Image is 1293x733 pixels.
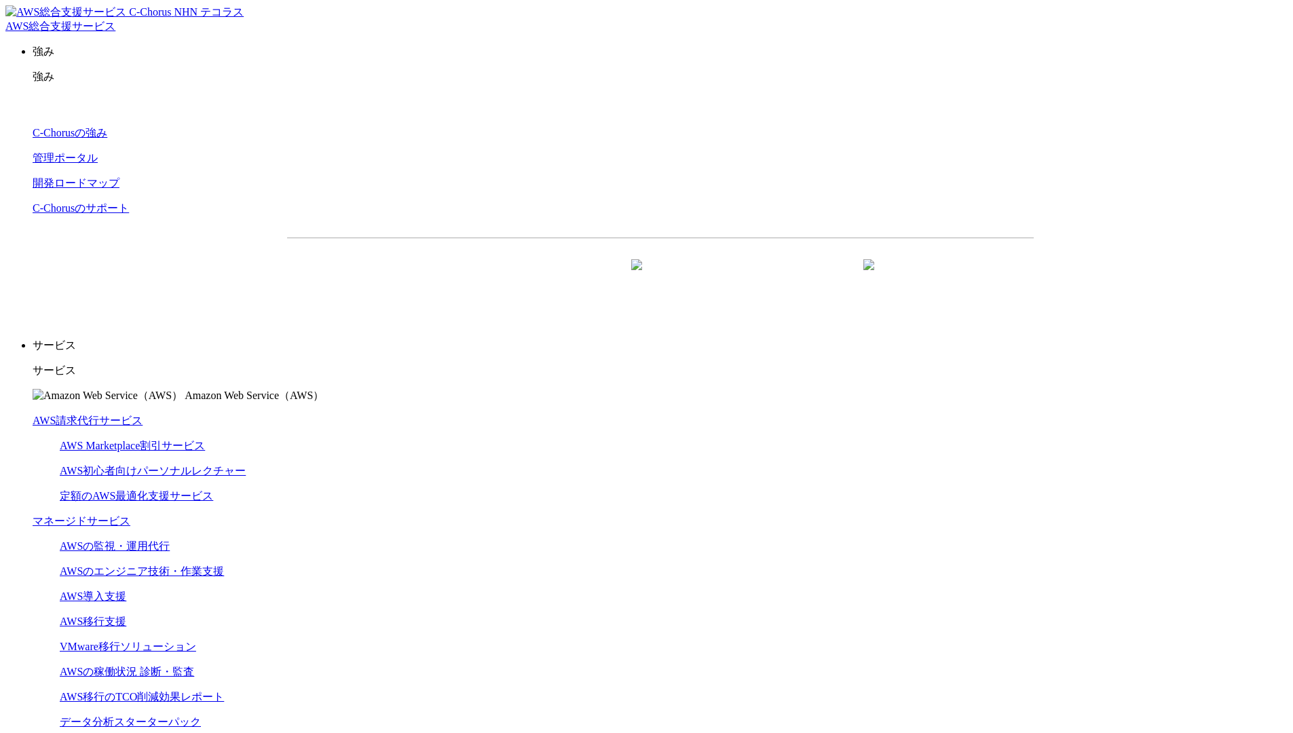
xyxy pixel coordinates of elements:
a: 管理ポータル [33,152,98,164]
a: AWS初心者向けパーソナルレクチャー [60,465,246,476]
a: VMware移行ソリューション [60,641,196,652]
img: 矢印 [863,259,874,295]
p: 強み [33,70,1288,84]
a: AWS請求代行サービス [33,415,143,426]
a: マネージドサービス [33,515,130,527]
a: AWSのエンジニア技術・作業支援 [60,565,224,577]
a: AWS移行支援 [60,616,126,627]
a: 定額のAWS最適化支援サービス [60,490,213,502]
a: AWS総合支援サービス C-Chorus NHN テコラスAWS総合支援サービス [5,6,244,32]
a: 資料を請求する [435,260,654,294]
a: AWSの稼働状況 診断・監査 [60,666,194,677]
p: サービス [33,339,1288,353]
a: AWSの監視・運用代行 [60,540,170,552]
a: AWS導入支援 [60,590,126,602]
a: C-Chorusのサポート [33,202,129,214]
a: 開発ロードマップ [33,177,119,189]
a: C-Chorusの強み [33,127,107,138]
span: Amazon Web Service（AWS） [185,390,324,401]
p: 強み [33,45,1288,59]
img: 矢印 [631,259,642,295]
a: まずは相談する [667,260,886,294]
img: Amazon Web Service（AWS） [33,389,183,403]
p: サービス [33,364,1288,378]
img: AWS総合支援サービス C-Chorus [5,5,172,20]
a: データ分析スターターパック [60,716,201,728]
a: AWS移行のTCO削減効果レポート [60,691,224,702]
a: AWS Marketplace割引サービス [60,440,205,451]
